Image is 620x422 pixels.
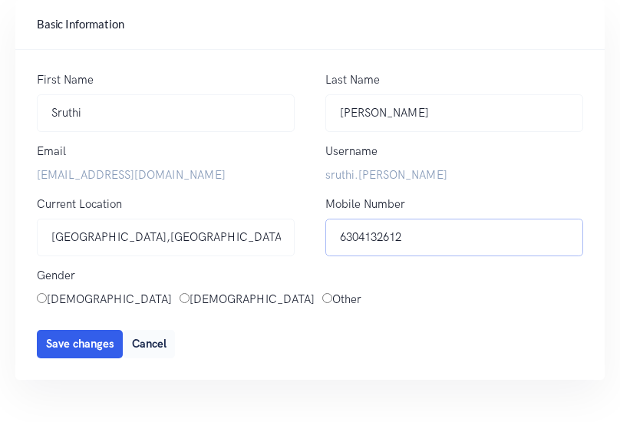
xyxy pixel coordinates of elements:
[37,166,295,185] label: [EMAIL_ADDRESS][DOMAIN_NAME]
[37,267,75,285] label: Gender
[190,291,315,309] label: [DEMOGRAPHIC_DATA]
[325,219,583,256] input: eg. +919191919191
[37,94,295,132] input: Your First Name
[37,330,123,358] button: Save changes
[46,338,114,351] span: Save changes
[47,291,172,309] label: [DEMOGRAPHIC_DATA]
[332,291,361,309] label: Other
[37,219,295,256] input: eg. Bengaluru, India
[325,196,405,214] label: Mobile Number
[325,143,378,161] label: Username
[325,166,583,185] label: sruthi.[PERSON_NAME]
[325,71,380,90] label: Last Name
[37,143,66,161] label: Email
[123,330,175,358] button: Cancel
[37,71,94,90] label: First Name
[325,94,583,132] input: Your Last Name
[37,196,122,214] label: Current Location
[37,16,583,33] h4: Basic Information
